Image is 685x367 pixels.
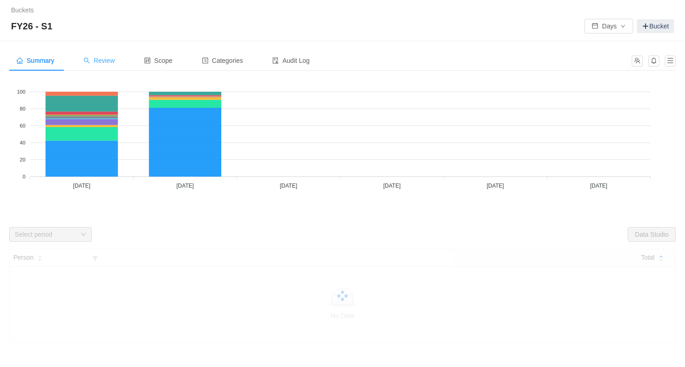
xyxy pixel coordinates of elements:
[590,183,607,189] tspan: [DATE]
[20,123,25,128] tspan: 60
[20,106,25,111] tspan: 80
[84,57,90,64] i: icon: search
[272,57,279,64] i: icon: audit
[17,57,54,64] span: Summary
[11,6,34,14] a: Buckets
[665,56,676,67] button: icon: menu
[637,19,674,33] a: Bucket
[84,57,115,64] span: Review
[15,230,76,239] div: Select period
[648,56,659,67] button: icon: bell
[20,157,25,162] tspan: 20
[22,174,25,179] tspan: 0
[632,56,643,67] button: icon: team
[73,183,90,189] tspan: [DATE]
[176,183,194,189] tspan: [DATE]
[584,19,633,33] button: icon: calendarDaysicon: down
[144,57,151,64] i: icon: control
[487,183,504,189] tspan: [DATE]
[17,57,23,64] i: icon: home
[81,232,86,238] i: icon: down
[11,19,58,33] span: FY26 - S1
[17,89,25,95] tspan: 100
[272,57,309,64] span: Audit Log
[202,57,243,64] span: Categories
[383,183,401,189] tspan: [DATE]
[202,57,208,64] i: icon: profile
[280,183,298,189] tspan: [DATE]
[20,140,25,145] tspan: 40
[144,57,173,64] span: Scope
